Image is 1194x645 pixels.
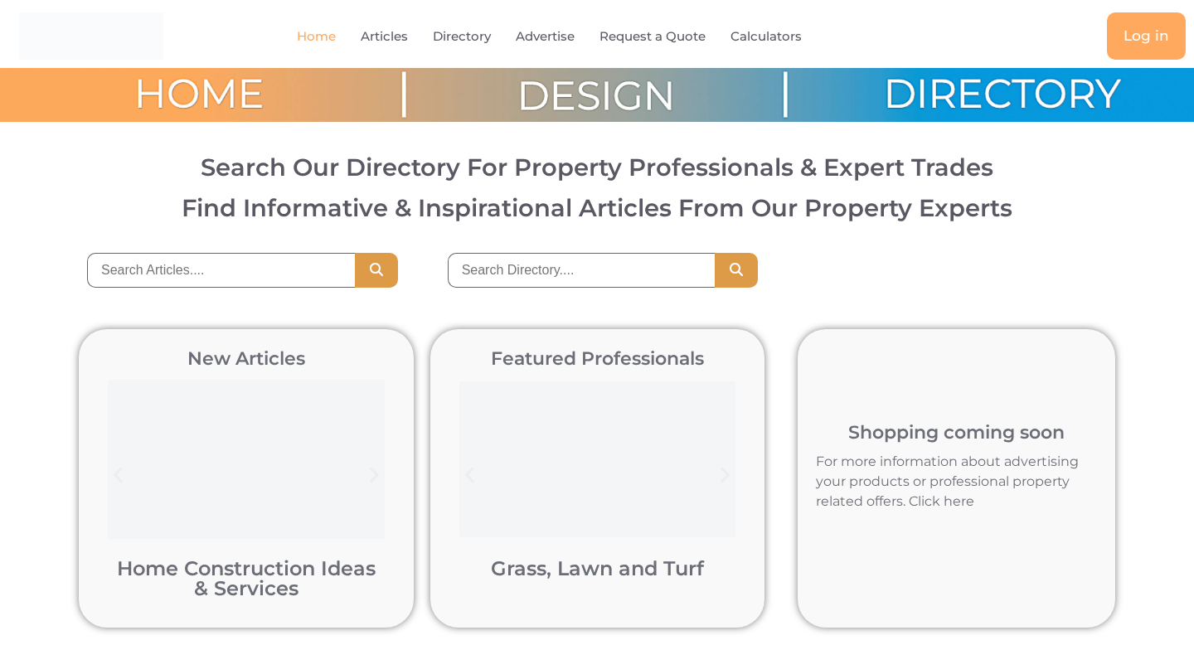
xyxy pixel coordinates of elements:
h3: Find Informative & Inspirational Articles From Our Property Experts [28,196,1166,220]
img: Bonnie Doon Golf Club in Sydney post turf pigment [459,376,736,542]
a: Calculators [730,17,802,56]
a: Articles [361,17,408,56]
a: Directory [433,17,491,56]
a: Log in [1107,12,1186,60]
h2: Shopping coming soon [806,424,1107,442]
a: Request a Quote [599,17,706,56]
h2: Search Our Directory For Property Professionals & Expert Trades [28,155,1166,179]
div: Previous [451,457,488,494]
p: For more information about advertising your products or professional property related offers. Cli... [816,452,1097,512]
h2: New Articles [99,350,393,368]
a: Advertise [516,17,575,56]
a: Home Construction Ideas & Services [117,556,376,600]
span: Log in [1124,29,1169,43]
input: Search Directory.... [448,253,716,288]
a: Home [297,17,336,56]
input: Search Articles.... [87,253,355,288]
button: Search [355,253,398,288]
div: Next [706,457,744,494]
div: Next [356,457,393,494]
button: Search [715,253,758,288]
h2: Featured Professionals [451,350,745,368]
nav: Menu [244,17,891,56]
a: Grass, Lawn and Turf [491,556,704,580]
div: Previous [99,457,137,494]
